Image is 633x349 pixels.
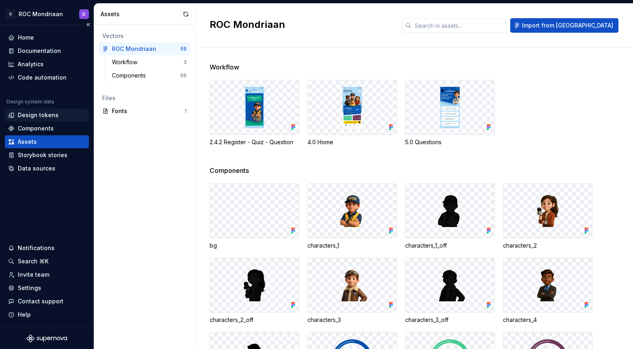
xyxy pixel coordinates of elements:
div: Invite team [18,271,49,279]
div: bg [210,242,299,250]
div: Notifications [18,244,55,252]
div: Workflow [112,58,141,66]
div: 1 [185,108,187,114]
div: Design tokens [18,111,59,119]
div: Settings [18,284,41,292]
div: characters_3_off [405,316,495,324]
div: Files [102,94,187,102]
div: 56 [180,72,187,79]
div: 59 [180,46,187,52]
div: Storybook stories [18,151,67,159]
h2: ROC Mondriaan [210,18,392,31]
button: Search ⌘K [5,255,89,268]
div: Fonts [112,107,185,115]
a: Home [5,31,89,44]
a: Components56 [109,69,190,82]
div: Assets [18,138,37,146]
a: Analytics [5,58,89,71]
button: Collapse sidebar [82,19,94,30]
div: Data sources [18,164,55,172]
div: ROC Mondriaan [112,45,156,53]
div: characters_2 [503,242,593,250]
a: Workflow3 [109,56,190,69]
button: Contact support [5,295,89,308]
span: Workflow [210,62,239,72]
a: Components [5,122,89,135]
a: Assets [5,135,89,148]
button: Help [5,308,89,321]
div: 4.0 Home [307,138,397,146]
div: Help [18,311,31,319]
div: Search ⌘K [18,257,48,265]
div: 2.4.2 Register - Quiz - Question [210,138,299,146]
div: D [82,11,86,17]
a: Documentation [5,44,89,57]
a: Code automation [5,71,89,84]
div: D [6,9,15,19]
a: Invite team [5,268,89,281]
a: Storybook stories [5,149,89,162]
div: 3 [183,59,187,65]
span: Import from [GEOGRAPHIC_DATA] [522,21,613,29]
a: Settings [5,282,89,294]
div: Code automation [18,74,67,82]
div: characters_2_off [210,316,299,324]
div: characters_1_off [405,242,495,250]
div: Components [18,124,54,132]
div: Home [18,34,34,42]
span: Components [210,166,249,175]
a: Data sources [5,162,89,175]
div: Vectors [102,32,187,40]
svg: Supernova Logo [27,334,67,343]
div: Analytics [18,60,44,68]
div: characters_4 [503,316,593,324]
div: characters_3 [307,316,397,324]
div: Components [112,71,149,80]
a: Fonts1 [99,105,190,118]
div: Documentation [18,47,61,55]
div: ROC Mondriaan [19,10,63,18]
button: Notifications [5,242,89,254]
button: DROC MondriaanD [2,5,92,23]
div: Assets [101,10,180,18]
a: Design tokens [5,109,89,122]
div: 5.0 Questions [405,138,495,146]
a: ROC Mondriaan59 [99,42,190,55]
div: characters_1 [307,242,397,250]
button: Import from [GEOGRAPHIC_DATA] [510,18,618,33]
input: Search in assets... [412,18,507,33]
div: Contact support [18,297,63,305]
div: Design system data [6,99,54,105]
